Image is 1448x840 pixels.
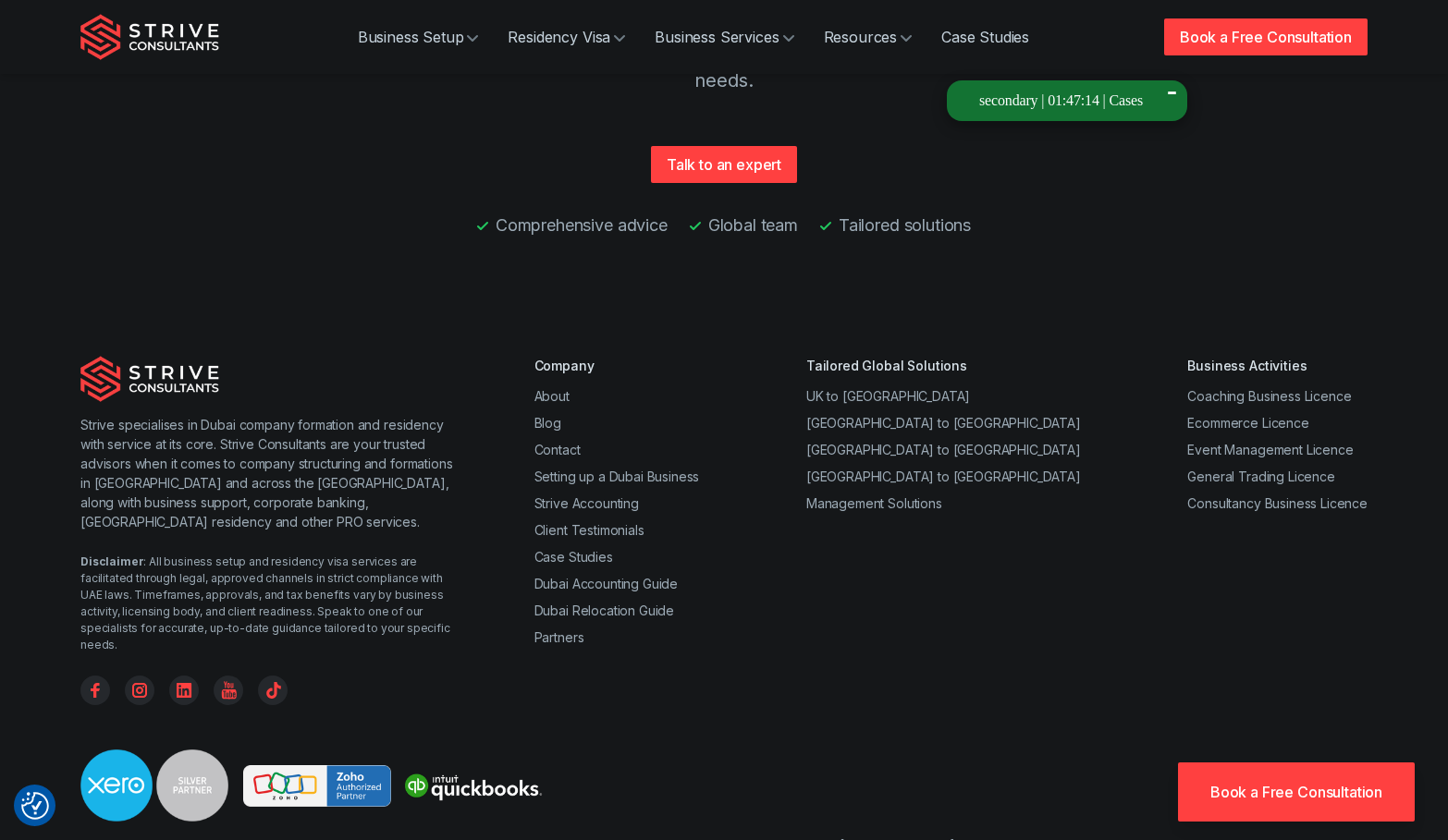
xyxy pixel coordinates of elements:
[493,18,640,55] a: Residency Visa
[640,18,808,55] a: Business Services
[169,676,199,705] a: Linkedin
[1178,762,1415,822] a: Book a Free Consultation
[1164,18,1368,55] a: Book a Free Consultation
[806,469,1081,484] a: [GEOGRAPHIC_DATA] to [GEOGRAPHIC_DATA]
[80,415,460,531] p: Strive specialises in Dubai company formation and residency with service at its core. Strive Cons...
[534,388,570,404] a: About
[80,356,219,402] img: Strive Consultants
[651,146,797,183] a: Talk to an expert
[534,469,700,484] a: Setting up a Dubai Business
[809,18,927,55] a: Resources
[214,676,243,705] a: YouTube
[806,495,942,511] a: Management Solutions
[243,765,391,807] img: Strive is a Zoho Partner
[80,554,460,653] div: : All business setup and residency visa services are facilitated through legal, approved channels...
[1187,469,1334,484] a: General Trading Licence
[1166,54,1178,149] div: -
[534,415,561,431] a: Blog
[806,415,1081,431] a: [GEOGRAPHIC_DATA] to [GEOGRAPHIC_DATA]
[21,792,49,820] img: Revisit consent button
[80,749,228,822] img: Strive is a Xero Silver Partner
[534,442,581,457] a: Contact
[125,676,154,705] a: Instagram
[534,603,674,618] a: Dubai Relocation Guide
[399,765,546,806] img: Strive is a quickbooks Partner
[343,18,494,55] a: Business Setup
[496,213,668,237] span: Comprehensive advice
[80,676,110,705] a: Facebook
[979,90,1143,112] div: secondary | 01:47:14 | Cases
[534,356,700,375] div: Company
[534,576,678,591] a: Dubai Accounting Guide
[258,676,288,705] a: TikTok
[926,18,1044,55] a: Case Studies
[1187,415,1308,431] a: Ecommerce Licence
[21,792,49,820] button: Consent Preferences
[80,554,143,568] strong: Disclaimer
[1187,442,1353,457] a: Event Management Licence
[534,549,613,565] a: Case Studies
[534,629,584,645] a: Partners
[806,442,1081,457] a: [GEOGRAPHIC_DATA] to [GEOGRAPHIC_DATA]
[1187,495,1368,511] a: Consultancy Business Licence
[534,522,644,538] a: Client Testimonials
[80,14,219,60] img: Strive Consultants
[839,213,971,237] span: Tailored solutions
[806,388,970,404] a: UK to [GEOGRAPHIC_DATA]
[1187,356,1368,375] div: Business Activities
[708,213,798,237] span: Global team
[806,356,1081,375] div: Tailored Global Solutions
[1187,388,1351,404] a: Coaching Business Licence
[534,495,639,511] a: Strive Accounting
